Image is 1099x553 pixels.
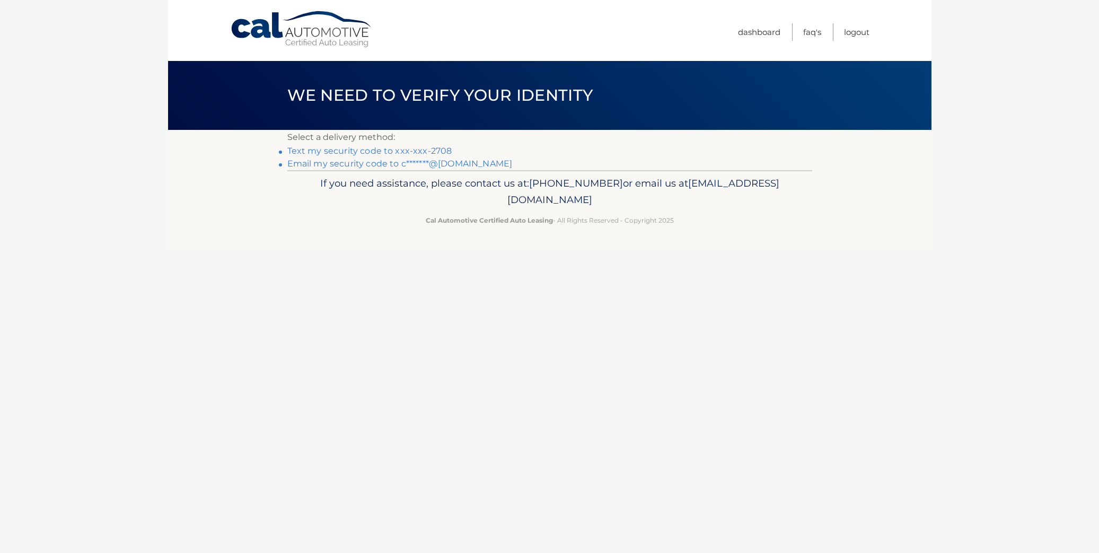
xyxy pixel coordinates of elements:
p: - All Rights Reserved - Copyright 2025 [294,215,805,226]
a: Cal Automotive [230,11,373,48]
a: FAQ's [803,23,821,41]
a: Logout [844,23,869,41]
a: Dashboard [738,23,780,41]
a: Email my security code to c*******@[DOMAIN_NAME] [287,159,513,169]
strong: Cal Automotive Certified Auto Leasing [426,216,553,224]
p: If you need assistance, please contact us at: or email us at [294,175,805,209]
span: We need to verify your identity [287,85,593,105]
span: [PHONE_NUMBER] [529,177,623,189]
a: Text my security code to xxx-xxx-2708 [287,146,452,156]
p: Select a delivery method: [287,130,812,145]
